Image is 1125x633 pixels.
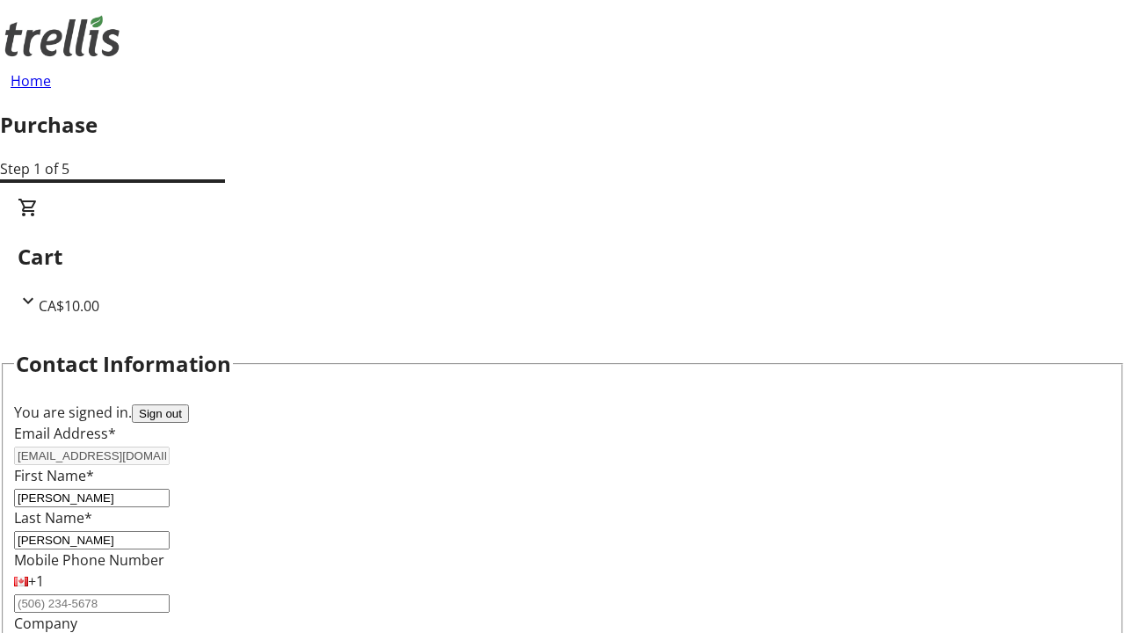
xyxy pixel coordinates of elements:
h2: Contact Information [16,348,231,380]
label: First Name* [14,466,94,485]
label: Company [14,614,77,633]
label: Mobile Phone Number [14,550,164,570]
label: Last Name* [14,508,92,527]
div: CartCA$10.00 [18,197,1107,316]
span: CA$10.00 [39,296,99,316]
label: Email Address* [14,424,116,443]
div: You are signed in. [14,402,1111,423]
input: (506) 234-5678 [14,594,170,613]
button: Sign out [132,404,189,423]
h2: Cart [18,241,1107,273]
